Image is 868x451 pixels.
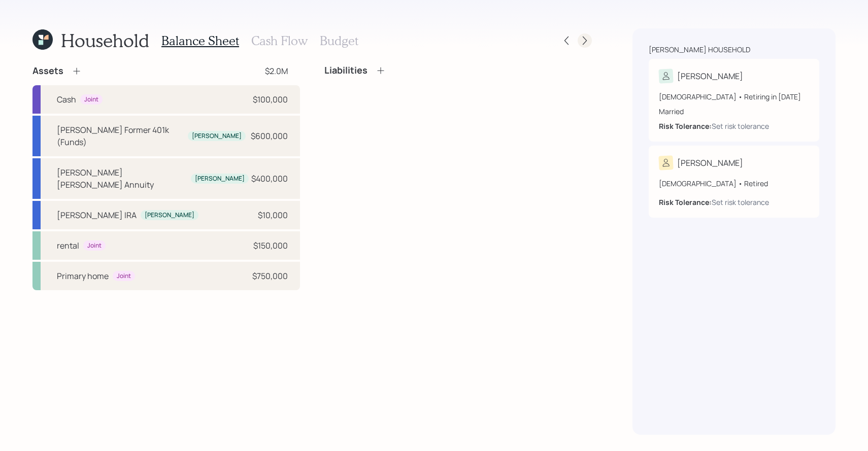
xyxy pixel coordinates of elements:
div: [PERSON_NAME] household [649,45,750,55]
div: [PERSON_NAME] [PERSON_NAME] Annuity [57,166,187,191]
div: [PERSON_NAME] [195,175,245,183]
h3: Budget [320,33,358,48]
h3: Balance Sheet [161,33,239,48]
div: [DEMOGRAPHIC_DATA] • Retired [659,178,809,189]
div: $400,000 [251,172,288,185]
h4: Liabilities [324,65,368,76]
b: Risk Tolerance: [659,121,712,131]
div: [PERSON_NAME] Former 401k (Funds) [57,124,184,148]
div: Joint [117,272,131,281]
div: $2.0M [265,65,288,77]
div: [DEMOGRAPHIC_DATA] • Retiring in [DATE] [659,91,809,102]
div: Cash [57,93,76,106]
div: [PERSON_NAME] [192,132,242,141]
div: [PERSON_NAME] [677,157,743,169]
div: Joint [84,95,98,104]
div: Set risk tolerance [712,121,769,131]
div: [PERSON_NAME] IRA [57,209,137,221]
h1: Household [61,29,149,51]
b: Risk Tolerance: [659,197,712,207]
div: $750,000 [252,270,288,282]
div: rental [57,239,79,252]
div: [PERSON_NAME] [677,70,743,82]
h4: Assets [32,65,63,77]
div: Joint [87,241,102,250]
div: Married [659,106,809,117]
h3: Cash Flow [251,33,308,48]
div: $10,000 [258,209,288,221]
div: $100,000 [253,93,288,106]
div: Set risk tolerance [712,197,769,207]
div: $600,000 [251,130,288,142]
div: $150,000 [253,239,288,252]
div: Primary home [57,270,109,282]
div: [PERSON_NAME] [145,211,194,220]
